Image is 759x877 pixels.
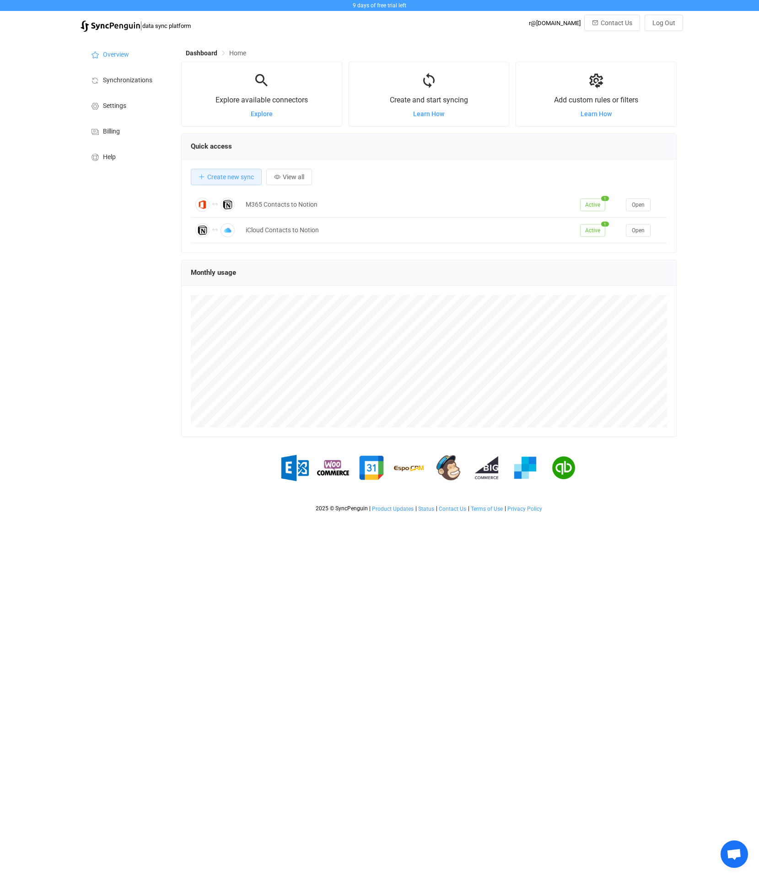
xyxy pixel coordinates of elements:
span: | [369,505,371,512]
span: Contact Us [601,19,632,27]
a: Synchronizations [81,67,172,92]
span: | [415,505,417,512]
a: Settings [81,92,172,118]
span: Overview [103,51,129,59]
span: Create new sync [207,173,254,181]
span: | [140,19,142,32]
span: 1 [601,221,609,226]
img: big-commerce.png [471,452,503,484]
button: Create new sync [191,169,262,185]
span: Product Updates [372,506,414,512]
span: Quick access [191,142,232,150]
span: Create and start syncing [390,96,468,104]
img: woo-commerce.png [317,452,349,484]
span: Terms of Use [471,506,503,512]
span: Open [632,202,645,208]
span: Status [418,506,434,512]
img: Apple iCloud Contacts [221,223,235,237]
a: Status [418,506,435,512]
a: Learn How [413,110,444,118]
a: Explore [251,110,273,118]
span: Active [580,198,605,211]
div: r@[DOMAIN_NAME] [529,20,581,27]
span: Home [229,49,246,57]
div: Breadcrumb [186,50,246,56]
img: sendgrid.png [509,452,541,484]
img: Notion Contacts [221,198,235,212]
span: | [468,505,469,512]
a: Billing [81,118,172,144]
button: Open [626,224,651,237]
img: exchange.png [279,452,311,484]
a: Privacy Policy [507,506,543,512]
img: mailchimp.png [432,452,464,484]
span: 1 [601,196,609,201]
button: Open [626,198,651,211]
a: Contact Us [438,506,467,512]
a: Learn How [581,110,612,118]
a: |data sync platform [81,19,191,32]
span: Explore available connectors [215,96,308,104]
img: quickbooks.png [548,452,580,484]
img: syncpenguin.svg [81,21,140,32]
div: Open chat [721,840,748,868]
span: 2025 © SyncPenguin [316,505,368,512]
span: View all [283,173,304,181]
span: Log Out [652,19,675,27]
a: Overview [81,41,172,67]
span: Help [103,154,116,161]
span: Add custom rules or filters [554,96,638,104]
span: Dashboard [186,49,217,57]
a: Help [81,144,172,169]
a: Product Updates [371,506,414,512]
button: Contact Us [584,15,640,31]
img: Office 365 Contacts [195,198,210,212]
a: Open [626,226,651,234]
button: Log Out [645,15,683,31]
span: data sync platform [142,22,191,29]
a: Terms of Use [470,506,503,512]
span: Active [580,224,605,237]
div: iCloud Contacts to Notion [241,225,576,235]
button: View all [266,169,312,185]
span: Monthly usage [191,268,236,277]
span: Synchronizations [103,77,152,84]
span: Open [632,227,645,234]
span: Billing [103,128,120,135]
span: | [436,505,437,512]
img: espo-crm.png [394,452,426,484]
div: M365 Contacts to Notion [241,199,576,210]
img: Notion Contacts [195,223,210,237]
span: | [505,505,506,512]
a: Open [626,201,651,208]
span: Settings [103,102,126,110]
span: 9 days of free trial left [353,2,406,9]
img: google.png [355,452,388,484]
